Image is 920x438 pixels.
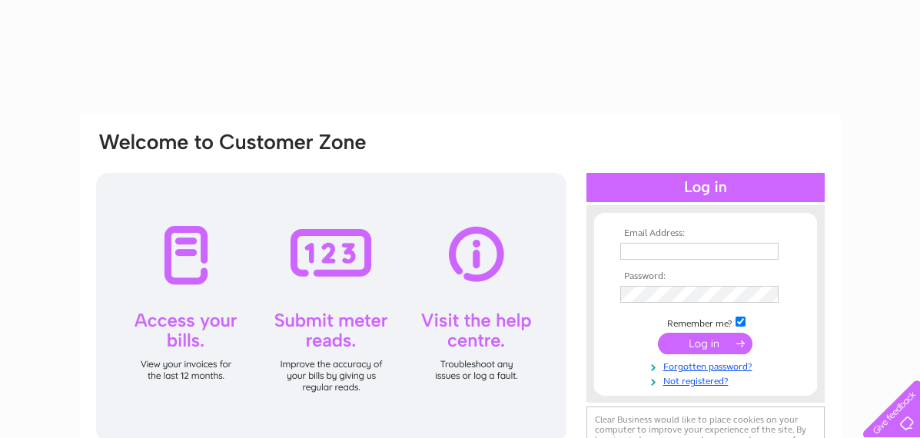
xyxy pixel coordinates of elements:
[620,373,795,387] a: Not registered?
[620,358,795,373] a: Forgotten password?
[658,333,752,354] input: Submit
[616,228,795,239] th: Email Address:
[616,271,795,282] th: Password:
[616,314,795,330] td: Remember me?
